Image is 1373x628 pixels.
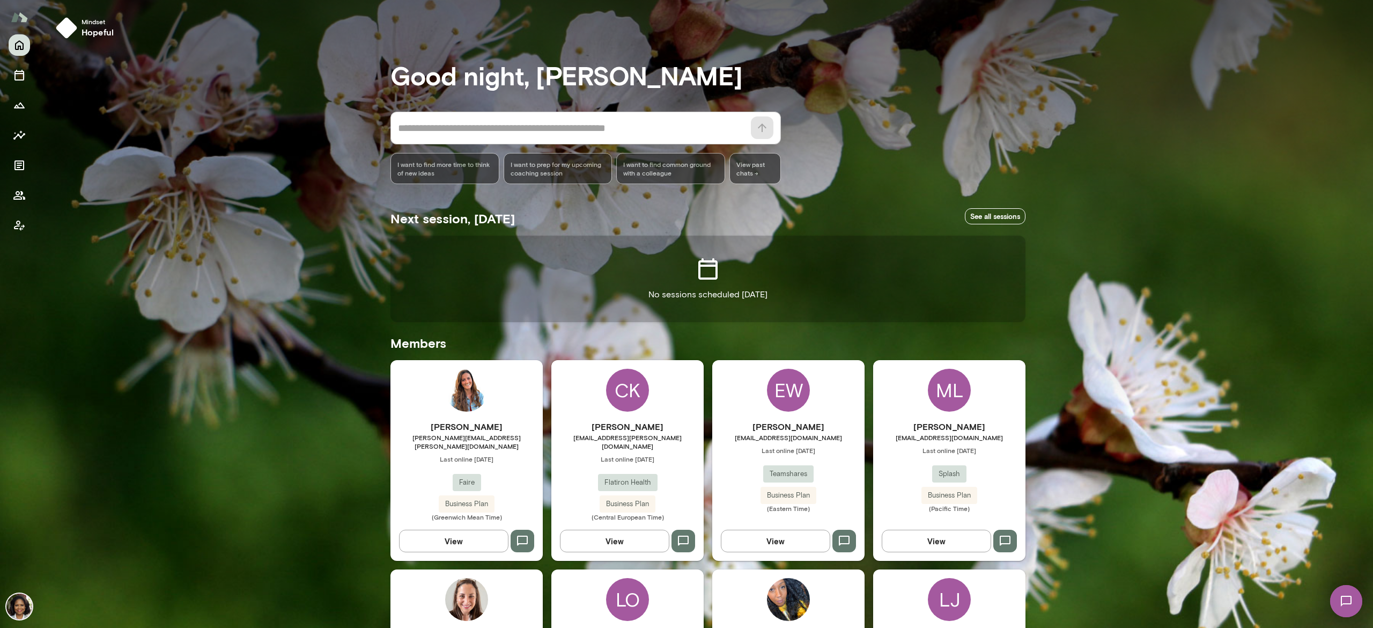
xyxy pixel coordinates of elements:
h5: Members [390,334,1025,352]
button: View [399,530,508,552]
h6: hopeful [82,26,114,39]
span: Business Plan [761,490,816,501]
img: Shannon Vick [767,578,810,621]
span: Last online [DATE] [873,446,1025,455]
div: LJ [928,578,971,621]
p: No sessions scheduled [DATE] [648,288,767,301]
span: I want to find more time to think of new ideas [397,160,492,177]
h3: Good night, [PERSON_NAME] [390,60,1025,90]
button: View [721,530,830,552]
h6: [PERSON_NAME] [712,420,865,433]
button: Mindsethopeful [51,13,122,43]
button: View [882,530,991,552]
span: Flatiron Health [598,477,658,488]
div: I want to prep for my upcoming coaching session [504,153,612,184]
div: I want to find more time to think of new ideas [390,153,499,184]
span: Faire [453,477,481,488]
h6: [PERSON_NAME] [390,420,543,433]
span: Splash [932,469,966,479]
div: I want to find common ground with a colleague [616,153,725,184]
div: LO [606,578,649,621]
div: EW [767,369,810,412]
span: Business Plan [600,499,655,509]
button: Documents [9,155,30,176]
span: Business Plan [439,499,494,509]
span: [EMAIL_ADDRESS][DOMAIN_NAME] [712,433,865,442]
span: View past chats -> [729,153,781,184]
h6: [PERSON_NAME] [873,420,1025,433]
span: I want to prep for my upcoming coaching session [511,160,606,177]
span: I want to find common ground with a colleague [623,160,718,177]
span: Last online [DATE] [390,455,543,463]
button: Sessions [9,64,30,86]
span: Mindset [82,17,114,26]
span: (Pacific Time) [873,504,1025,513]
div: ML [928,369,971,412]
button: Home [9,34,30,56]
span: (Greenwich Mean Time) [390,513,543,521]
span: [EMAIL_ADDRESS][PERSON_NAME][DOMAIN_NAME] [551,433,704,450]
button: View [560,530,669,552]
button: Growth Plan [9,94,30,116]
span: [PERSON_NAME][EMAIL_ADDRESS][PERSON_NAME][DOMAIN_NAME] [390,433,543,450]
img: mindset [56,17,77,39]
div: CK [606,369,649,412]
span: Last online [DATE] [712,446,865,455]
h5: Next session, [DATE] [390,210,515,227]
span: Last online [DATE] [551,455,704,463]
a: See all sessions [965,208,1025,225]
h6: [PERSON_NAME] [551,420,704,433]
span: Business Plan [921,490,977,501]
img: Ana Seoane [445,369,488,412]
span: Teamshares [763,469,814,479]
span: (Eastern Time) [712,504,865,513]
button: Insights [9,125,30,146]
span: (Central European Time) [551,513,704,521]
img: Cheryl Mills [6,594,32,619]
button: Client app [9,215,30,236]
img: Rachel Kaplowitz [445,578,488,621]
img: Mento [11,7,28,27]
span: [EMAIL_ADDRESS][DOMAIN_NAME] [873,433,1025,442]
button: Members [9,185,30,206]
